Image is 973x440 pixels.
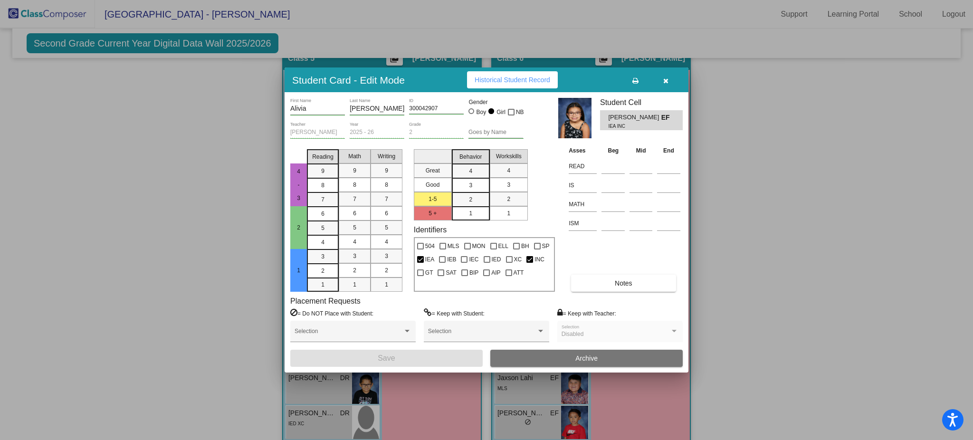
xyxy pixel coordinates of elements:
label: = Keep with Teacher: [557,308,616,318]
span: ELL [498,240,508,252]
th: End [655,145,683,156]
span: XC [514,254,522,265]
span: 2 [469,195,472,204]
button: Save [290,350,483,367]
span: Archive [575,354,598,362]
span: 3 [321,252,324,261]
input: assessment [569,197,597,211]
span: 4 [353,238,356,246]
span: 6 [321,210,324,218]
span: MON [472,240,486,252]
span: 4 [469,167,472,175]
span: 7 [353,195,356,203]
span: IEA [425,254,434,265]
span: 4 [385,238,388,246]
input: assessment [569,159,597,173]
span: EF [661,113,675,123]
button: Archive [490,350,683,367]
span: 9 [385,166,388,175]
span: [PERSON_NAME] [608,113,661,123]
span: 6 [385,209,388,218]
input: grade [409,129,464,136]
span: 7 [321,195,324,204]
span: 4 - 3 [295,168,303,201]
label: = Keep with Student: [424,308,485,318]
span: Writing [378,152,395,161]
span: AIP [491,267,500,278]
span: 1 [321,280,324,289]
span: BIP [469,267,478,278]
span: Historical Student Record [475,76,550,84]
th: Asses [566,145,599,156]
span: 504 [425,240,435,252]
input: assessment [569,216,597,230]
span: 1 [385,280,388,289]
span: 2 [385,266,388,275]
span: IEC [469,254,478,265]
span: 4 [507,166,510,175]
span: IEA INC [608,123,654,130]
label: = Do NOT Place with Student: [290,308,373,318]
span: 8 [385,181,388,189]
span: Disabled [562,331,584,337]
span: 5 [353,223,356,232]
span: Behavior [459,153,482,161]
h3: Student Cell [600,98,683,107]
input: teacher [290,129,345,136]
span: 7 [385,195,388,203]
span: 5 [385,223,388,232]
span: 2 [295,224,303,231]
span: 3 [469,181,472,190]
span: 3 [385,252,388,260]
input: Enter ID [409,105,464,112]
span: 8 [321,181,324,190]
span: Reading [312,153,334,161]
button: Historical Student Record [467,71,558,88]
span: IED [492,254,501,265]
span: 8 [353,181,356,189]
h3: Student Card - Edit Mode [292,74,405,86]
span: Math [348,152,361,161]
span: Workskills [496,152,522,161]
div: Boy [476,108,486,116]
span: 4 [321,238,324,247]
span: GT [425,267,433,278]
button: Notes [571,275,676,292]
input: year [350,129,404,136]
span: NB [516,106,524,118]
span: 9 [353,166,356,175]
label: Placement Requests [290,297,361,306]
label: Identifiers [414,225,447,234]
span: 2 [507,195,510,203]
div: Girl [496,108,506,116]
span: MLS [448,240,459,252]
span: 1 [295,267,303,274]
span: 9 [321,167,324,175]
span: 3 [507,181,510,189]
span: ATT [514,267,524,278]
th: Mid [627,145,655,156]
span: 3 [353,252,356,260]
th: Beg [599,145,627,156]
span: INC [534,254,544,265]
span: Notes [615,279,632,287]
span: 2 [321,267,324,275]
mat-label: Gender [468,98,523,106]
span: 1 [507,209,510,218]
span: SAT [446,267,456,278]
span: 1 [469,209,472,218]
span: 6 [353,209,356,218]
span: 1 [353,280,356,289]
span: 2 [353,266,356,275]
span: BH [521,240,529,252]
span: 5 [321,224,324,232]
input: assessment [569,178,597,192]
input: goes by name [468,129,523,136]
span: SP [542,240,550,252]
span: IEB [447,254,456,265]
span: Save [378,354,395,362]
